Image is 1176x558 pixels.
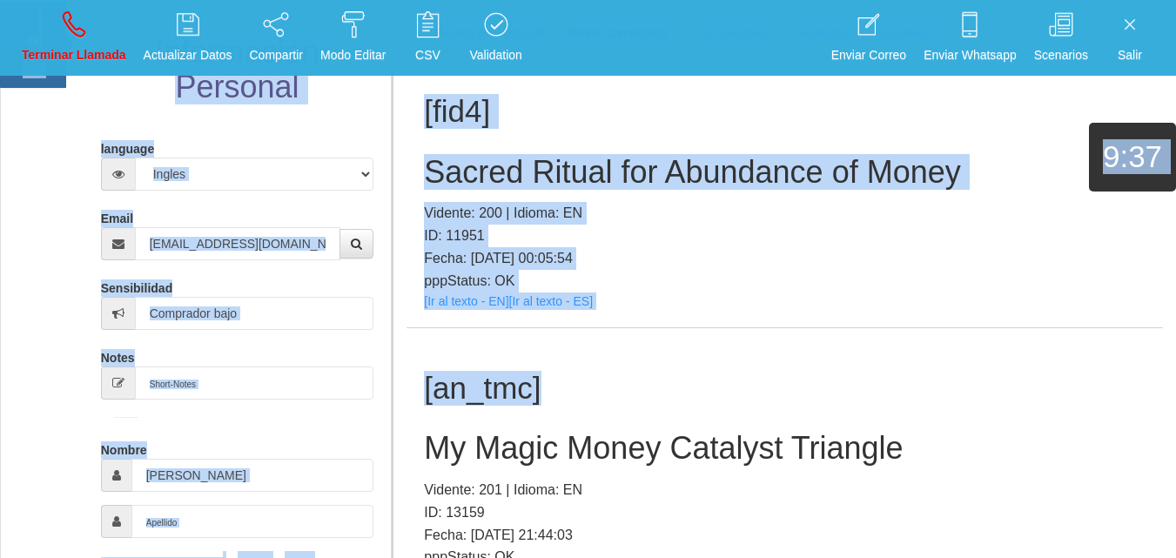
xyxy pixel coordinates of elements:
input: Short-Notes [135,366,374,400]
p: Vidente: 201 | Idioma: EN [424,479,1146,501]
a: Validation [463,5,528,71]
label: Email [101,204,133,227]
p: Scenarios [1034,45,1088,65]
a: Actualizar Datos [138,5,239,71]
label: Sensibilidad [101,273,172,297]
h1: [fid4] [424,95,1146,129]
a: Modo Editar [314,5,392,71]
a: Compartir [244,5,309,71]
h2: My Magic Money Catalyst Triangle [424,431,1146,466]
p: CSV [403,45,452,65]
a: Enviar Whatsapp [917,5,1023,71]
p: Enviar Correo [831,45,906,65]
p: Vidente: 200 | Idioma: EN [424,202,1146,225]
input: Sensibilidad [135,297,374,330]
label: Nombre [101,435,147,459]
h1: 9:37 [1089,140,1176,174]
input: Nombre [131,459,374,492]
h2: Sacred Ritual for Abundance of Money [424,155,1146,190]
p: ID: 11951 [424,225,1146,247]
a: Scenarios [1028,5,1094,71]
p: ID: 13159 [424,501,1146,524]
p: Compartir [250,45,303,65]
p: Modo Editar [320,45,386,65]
p: Fecha: [DATE] 00:05:54 [424,247,1146,270]
h2: Información Personal [97,35,379,104]
label: language [101,134,154,158]
a: CSV [397,5,458,71]
p: Actualizar Datos [144,45,232,65]
a: Salir [1099,5,1160,71]
input: Apellido [131,505,374,538]
p: Enviar Whatsapp [924,45,1017,65]
p: Terminar Llamada [22,45,126,65]
input: Correo electrónico [135,227,341,260]
label: Notes [101,343,135,366]
p: Salir [1105,45,1154,65]
a: Terminar Llamada [16,5,132,71]
a: Enviar Correo [825,5,912,71]
p: pppStatus: OK [424,270,1146,292]
h1: [an_tmc] [424,372,1146,406]
p: Validation [469,45,521,65]
a: [Ir al texto - EN] [424,294,508,308]
p: Fecha: [DATE] 21:44:03 [424,524,1146,547]
a: [Ir al texto - ES] [509,294,593,308]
